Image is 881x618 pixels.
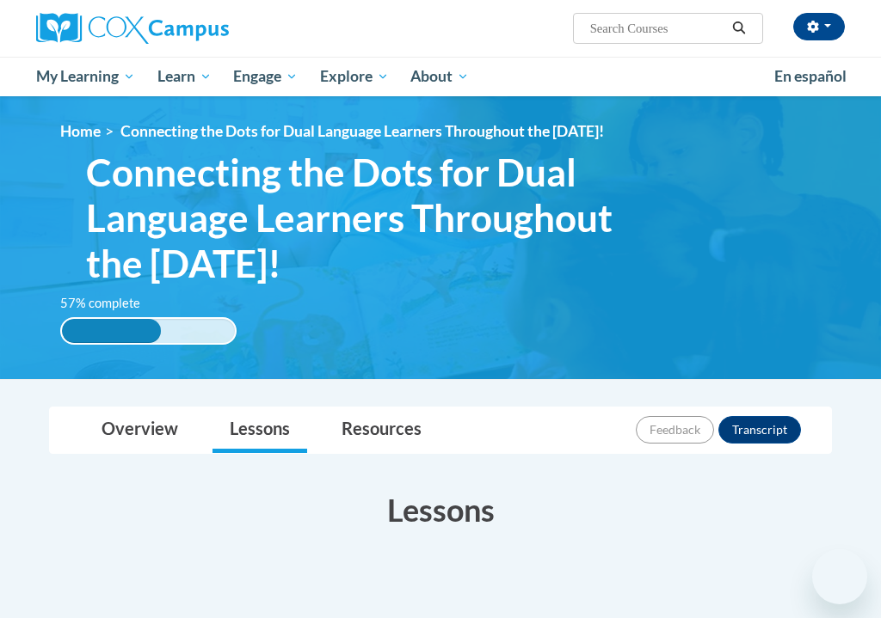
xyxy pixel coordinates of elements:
a: Resources [324,407,439,453]
a: About [400,57,481,96]
img: Cox Campus [36,13,229,44]
button: Feedback [636,416,714,444]
span: En español [774,67,847,85]
span: My Learning [36,66,135,87]
a: Home [60,122,101,140]
button: Account Settings [793,13,845,40]
span: Learn [157,66,212,87]
button: Search [726,18,752,39]
a: Engage [222,57,309,96]
a: En español [763,58,858,95]
span: Connecting the Dots for Dual Language Learners Throughout the [DATE]! [120,122,604,140]
a: Learn [146,57,223,96]
span: Connecting the Dots for Dual Language Learners Throughout the [DATE]! [86,150,667,285]
button: Transcript [718,416,801,444]
a: Explore [309,57,400,96]
a: Lessons [213,407,307,453]
span: Explore [320,66,389,87]
span: Engage [233,66,298,87]
div: Main menu [23,57,858,96]
a: Cox Campus [36,13,288,44]
a: Overview [84,407,195,453]
label: 57% complete [60,294,159,313]
input: Search Courses [588,18,726,39]
iframe: Button to launch messaging window [812,549,867,604]
div: 57% complete [62,319,161,343]
span: About [410,66,469,87]
h3: Lessons [49,488,832,531]
a: My Learning [25,57,146,96]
